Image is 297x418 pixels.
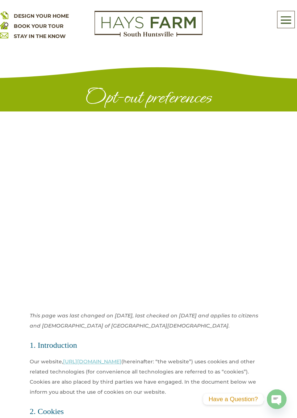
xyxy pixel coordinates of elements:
[63,358,121,365] a: [URL][DOMAIN_NAME]
[14,33,66,39] a: STAY IN THE KNOW
[30,312,258,329] i: This page was last changed on [DATE], last checked on [DATE] and applies to citizens and [DEMOGRA...
[14,23,63,29] a: BOOK YOUR TOUR
[30,86,267,111] h1: Opt-out preferences
[95,32,202,38] a: hays farm homes huntsville development
[30,356,267,402] p: Our website, (hereinafter: “the website”) uses cookies and other related technologies (for conven...
[30,341,267,353] h2: 1. Introduction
